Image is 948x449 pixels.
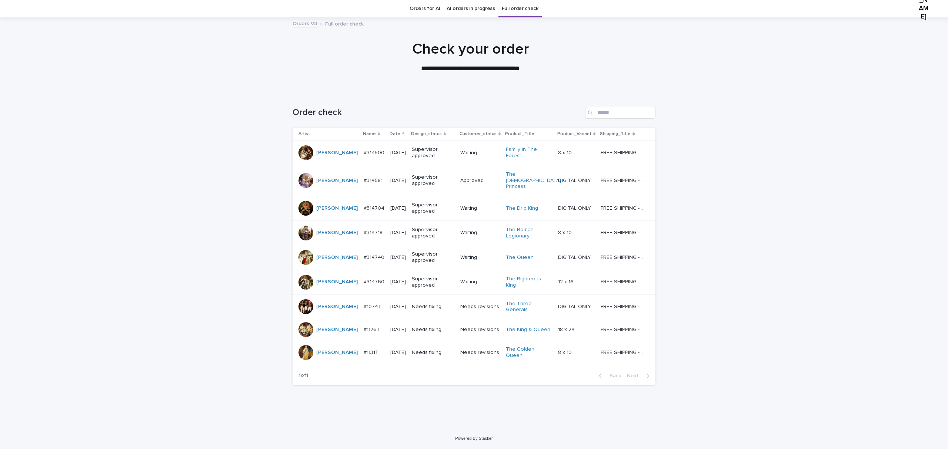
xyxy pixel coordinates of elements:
[293,196,655,221] tr: [PERSON_NAME] #314704#314704 [DATE]Supervisor approvedWaitingThe Drip King DIGITAL ONLYDIGITAL ON...
[411,130,442,138] p: Design_status
[293,220,655,245] tr: [PERSON_NAME] #314718#314718 [DATE]Supervisor approvedWaitingThe Roman Legionary 8 x 108 x 10 FRE...
[293,165,655,196] tr: [PERSON_NAME] #314581#314581 [DATE]Supervisor approvedApprovedThe [DEMOGRAPHIC_DATA] Princess DIG...
[412,327,454,333] p: Needs fixing
[298,130,310,138] p: Artist
[460,130,497,138] p: Customer_status
[316,279,358,285] a: [PERSON_NAME]
[601,348,645,356] p: FREE SHIPPING - preview in 1-2 business days, after your approval delivery will take 5-10 b.d.
[412,276,454,288] p: Supervisor approved
[557,130,591,138] p: Product_Variant
[364,253,386,261] p: #314740
[390,327,406,333] p: [DATE]
[558,253,592,261] p: DIGITAL ONLY
[316,178,358,184] a: [PERSON_NAME]
[412,304,454,310] p: Needs fixing
[293,19,317,27] a: Orders V3
[364,325,381,333] p: #1126T
[364,302,383,310] p: #1074T
[506,254,534,261] a: The Queen
[364,277,386,285] p: #314760
[390,350,406,356] p: [DATE]
[506,227,552,239] a: The Roman Legionary
[506,301,552,313] a: The Three Generals
[316,254,358,261] a: [PERSON_NAME]
[364,348,380,356] p: #1131T
[506,205,538,212] a: The Drip King
[601,176,645,184] p: FREE SHIPPING - preview in 1-2 business days, after your approval delivery will take 5-10 b.d.
[558,302,592,310] p: DIGITAL ONLY
[412,174,454,187] p: Supervisor approved
[390,254,406,261] p: [DATE]
[390,230,406,236] p: [DATE]
[390,178,406,184] p: [DATE]
[460,254,500,261] p: Waiting
[293,245,655,270] tr: [PERSON_NAME] #314740#314740 [DATE]Supervisor approvedWaitingThe Queen DIGITAL ONLYDIGITAL ONLY F...
[293,340,655,365] tr: [PERSON_NAME] #1131T#1131T [DATE]Needs fixingNeeds revisionsThe Golden Queen 8 x 108 x 10 FREE SH...
[558,228,573,236] p: 8 x 10
[289,40,652,58] h1: Check your order
[363,130,376,138] p: Name
[601,148,645,156] p: FREE SHIPPING - preview in 1-2 business days, after your approval delivery will take 5-10 b.d.
[390,130,400,138] p: Date
[412,350,454,356] p: Needs fixing
[506,276,552,288] a: The Righteous King
[558,148,573,156] p: 8 x 10
[558,325,576,333] p: 18 x 24
[585,107,655,119] input: Search
[601,325,645,333] p: FREE SHIPPING - preview in 1-2 business days, after your approval delivery will take 5-10 b.d.
[390,150,406,156] p: [DATE]
[627,373,643,378] span: Next
[460,350,500,356] p: Needs revisions
[460,279,500,285] p: Waiting
[293,107,582,118] h1: Order check
[316,205,358,212] a: [PERSON_NAME]
[293,367,314,385] p: 1 of 1
[316,350,358,356] a: [PERSON_NAME]
[506,171,561,190] a: The [DEMOGRAPHIC_DATA] Princess
[601,302,645,310] p: FREE SHIPPING - preview in 1-2 business days, after your approval delivery will take 5-10 b.d.
[316,150,358,156] a: [PERSON_NAME]
[605,373,621,378] span: Back
[293,294,655,319] tr: [PERSON_NAME] #1074T#1074T [DATE]Needs fixingNeeds revisionsThe Three Generals DIGITAL ONLYDIGITA...
[460,150,500,156] p: Waiting
[558,176,592,184] p: DIGITAL ONLY
[316,327,358,333] a: [PERSON_NAME]
[506,327,550,333] a: The King & Queen
[364,176,384,184] p: #314581
[505,130,534,138] p: Product_Title
[601,228,645,236] p: FREE SHIPPING - preview in 1-2 business days, after your approval delivery will take 5-10 b.d.
[601,277,645,285] p: FREE SHIPPING - preview in 1-2 business days, after your approval delivery will take 5-10 b.d.
[506,346,552,359] a: The Golden Queen
[624,372,655,379] button: Next
[316,230,358,236] a: [PERSON_NAME]
[293,270,655,294] tr: [PERSON_NAME] #314760#314760 [DATE]Supervisor approvedWaitingThe Righteous King 12 x 1612 x 16 FR...
[412,227,454,239] p: Supervisor approved
[601,204,645,212] p: FREE SHIPPING - preview in 1-2 business days, after your approval delivery will take 5-10 b.d.
[412,251,454,264] p: Supervisor approved
[364,148,386,156] p: #314500
[460,205,500,212] p: Waiting
[412,202,454,215] p: Supervisor approved
[460,230,500,236] p: Waiting
[293,319,655,340] tr: [PERSON_NAME] #1126T#1126T [DATE]Needs fixingNeeds revisionsThe King & Queen 18 x 2418 x 24 FREE ...
[460,304,500,310] p: Needs revisions
[460,178,500,184] p: Approved
[601,253,645,261] p: FREE SHIPPING - preview in 1-2 business days, after your approval delivery will take 5-10 b.d.
[390,304,406,310] p: [DATE]
[412,146,454,159] p: Supervisor approved
[558,348,573,356] p: 8 x 10
[316,304,358,310] a: [PERSON_NAME]
[455,436,493,440] a: Powered By Stacker
[506,146,552,159] a: Family in The Forest
[558,204,592,212] p: DIGITAL ONLY
[593,372,624,379] button: Back
[293,141,655,165] tr: [PERSON_NAME] #314500#314500 [DATE]Supervisor approvedWaitingFamily in The Forest 8 x 108 x 10 FR...
[390,205,406,212] p: [DATE]
[325,19,364,27] p: Full order check
[364,228,384,236] p: #314718
[364,204,386,212] p: #314704
[390,279,406,285] p: [DATE]
[600,130,631,138] p: Shipping_Title
[558,277,575,285] p: 12 x 16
